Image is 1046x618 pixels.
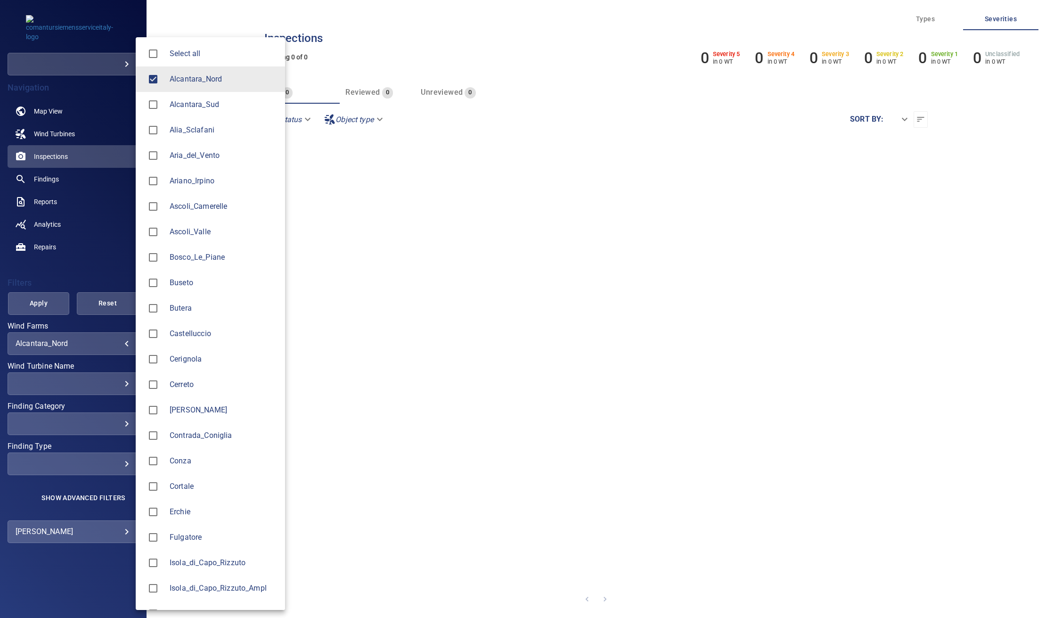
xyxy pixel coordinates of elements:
[143,146,163,165] span: Aria_del_Vento
[170,430,278,441] span: Contrada_Coniglia
[170,430,278,441] div: Wind Farms Contrada_Coniglia
[143,95,163,115] span: Alcantara_Sud
[170,506,278,518] span: Erchie
[170,201,278,212] span: Ascoli_Camerelle
[143,171,163,191] span: Ariano_Irpino
[170,48,278,59] span: Select all
[143,527,163,547] span: Fulgatore
[170,481,278,492] span: Cortale
[170,303,278,314] div: Wind Farms Butera
[170,303,278,314] span: Butera
[170,354,278,365] span: Cerignola
[170,557,278,569] div: Wind Farms Isola_di_Capo_Rizzuto
[170,532,278,543] span: Fulgatore
[170,150,278,161] span: Aria_del_Vento
[170,532,278,543] div: Wind Farms Fulgatore
[143,197,163,216] span: Ascoli_Camerelle
[143,553,163,573] span: Isola_di_Capo_Rizzuto
[170,99,278,110] span: Alcantara_Sud
[170,175,278,187] span: Ariano_Irpino
[143,426,163,445] span: Contrada_Coniglia
[143,451,163,471] span: Conza
[170,99,278,110] div: Wind Farms Alcantara_Sud
[170,328,278,339] span: Castelluccio
[170,277,278,288] div: Wind Farms Buseto
[170,583,278,594] span: Isola_di_Capo_Rizzuto_Ampl
[170,226,278,238] span: Ascoli_Valle
[143,273,163,293] span: Buseto
[143,298,163,318] span: Butera
[170,252,278,263] span: Bosco_Le_Piane
[143,324,163,344] span: Castelluccio
[170,74,278,85] span: Alcantara_Nord
[143,349,163,369] span: Cerignola
[170,277,278,288] span: Buseto
[170,226,278,238] div: Wind Farms Ascoli_Valle
[170,404,278,416] span: [PERSON_NAME]
[143,247,163,267] span: Bosco_Le_Piane
[170,404,278,416] div: Wind Farms Ciro
[170,124,278,136] span: Alia_Sclafani
[170,354,278,365] div: Wind Farms Cerignola
[143,375,163,395] span: Cerreto
[143,222,163,242] span: Ascoli_Valle
[170,583,278,594] div: Wind Farms Isola_di_Capo_Rizzuto_Ampl
[143,502,163,522] span: Erchie
[170,506,278,518] div: Wind Farms Erchie
[170,455,278,467] div: Wind Farms Conza
[170,175,278,187] div: Wind Farms Ariano_Irpino
[143,400,163,420] span: Ciro
[143,120,163,140] span: Alia_Sclafani
[170,379,278,390] span: Cerreto
[143,578,163,598] span: Isola_di_Capo_Rizzuto_Ampl
[170,455,278,467] span: Conza
[170,328,278,339] div: Wind Farms Castelluccio
[170,201,278,212] div: Wind Farms Ascoli_Camerelle
[170,379,278,390] div: Wind Farms Cerreto
[170,150,278,161] div: Wind Farms Aria_del_Vento
[170,124,278,136] div: Wind Farms Alia_Sclafani
[170,481,278,492] div: Wind Farms Cortale
[170,557,278,569] span: Isola_di_Capo_Rizzuto
[170,252,278,263] div: Wind Farms Bosco_Le_Piane
[143,477,163,496] span: Cortale
[143,69,163,89] span: Alcantara_Nord
[170,74,278,85] div: Wind Farms Alcantara_Nord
